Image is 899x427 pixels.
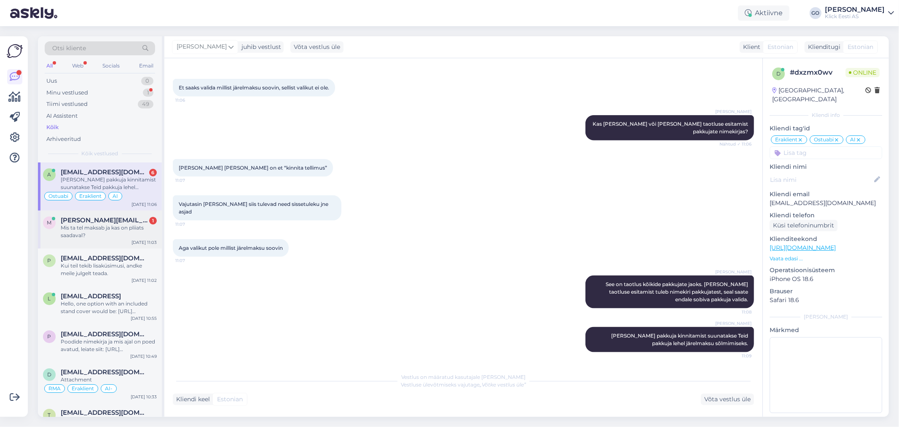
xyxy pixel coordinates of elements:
span: Nähtud ✓ 11:06 [719,141,751,147]
span: [PERSON_NAME] [715,108,751,115]
div: Aktiivne [738,5,789,21]
div: [DATE] 11:06 [131,201,157,208]
input: Lisa tag [770,146,882,159]
p: Vaata edasi ... [770,255,882,262]
span: piret@legalia.ee [61,330,148,338]
span: Vestluse ülevõtmiseks vajutage [401,381,526,388]
div: [PERSON_NAME] [825,6,885,13]
div: Klienditugi [805,43,840,51]
span: AI- [105,386,113,391]
span: RMA [48,386,61,391]
span: [PERSON_NAME] pakkuja kinnitamist suunatakse Teid pakkuja lehel järelmaksu sõlmimiseks. [611,332,749,346]
span: Estonian [217,395,243,404]
div: [GEOGRAPHIC_DATA], [GEOGRAPHIC_DATA] [772,86,865,104]
div: Kõik [46,123,59,132]
span: mihail.ossipov@gmail.com [61,216,148,224]
span: Ostuabi [814,137,834,142]
div: GO [810,7,821,19]
div: Kliendi keel [173,395,210,404]
div: Tiimi vestlused [46,100,88,108]
div: 6 [149,169,157,176]
span: Kas [PERSON_NAME] või [PERSON_NAME] taotluse esitamist pakkujate nimekirjas? [593,121,749,135]
span: Eraklient [775,137,797,142]
span: Ostuabi [48,194,68,199]
p: Kliendi telefon [770,211,882,220]
span: Eraklient [72,386,94,391]
div: [PERSON_NAME] pakkuja kinnitamist suunatakse Teid pakkuja lehel järelmaksu sõlmimiseks. [61,176,157,191]
span: Vajutasin [PERSON_NAME] siis tulevad need sissetuleku jne asjad [179,201,330,215]
div: [DATE] 11:02 [131,277,157,284]
span: 11:07 [175,257,207,264]
div: [DATE] 10:55 [131,315,157,322]
div: Klient [740,43,760,51]
div: Klick Eesti AS [825,13,885,20]
span: See on taotlus kõikide pakkujate jaoks. [PERSON_NAME] taotluse esitamist tuleb nimekiri pakkujate... [606,281,749,303]
span: lesjtark2@gmail.con [61,292,121,300]
div: Web [70,60,85,71]
div: Uus [46,77,57,85]
span: Otsi kliente [52,44,86,53]
div: 1 [149,217,157,224]
p: iPhone OS 18.6 [770,275,882,284]
div: Socials [101,60,121,71]
span: d [776,70,781,77]
span: Estonian [768,43,793,51]
div: Poodide nimekirja ja mis ajal on poed avatud, leiate siit: [URL][DOMAIN_NAME] [61,338,157,353]
p: Kliendi tag'id [770,124,882,133]
p: Operatsioonisüsteem [770,266,882,275]
span: [PERSON_NAME] [PERSON_NAME] on et “kinnita tellimus” [179,165,327,171]
span: t [48,412,51,418]
div: All [45,60,54,71]
span: p [48,257,51,264]
span: 11:09 [720,353,751,359]
p: [EMAIL_ADDRESS][DOMAIN_NAME] [770,199,882,208]
span: [PERSON_NAME] [715,320,751,327]
input: Lisa nimi [770,175,872,184]
p: Kliendi nimi [770,162,882,171]
p: Safari 18.6 [770,296,882,305]
div: [DATE] 10:49 [130,353,157,359]
a: [PERSON_NAME]Klick Eesti AS [825,6,894,20]
span: Estonian [848,43,873,51]
span: Online [845,68,880,77]
span: a [48,171,51,178]
div: Kliendi info [770,111,882,119]
span: treest@treest.eu [61,409,148,416]
div: 0 [141,77,153,85]
div: Võta vestlus üle [290,41,343,53]
span: d [47,371,51,378]
span: Vestlus on määratud kasutajale [PERSON_NAME] [401,374,526,380]
span: daniilvlasenko915@gmail.com [61,368,148,376]
span: Eraklient [79,194,102,199]
span: [PERSON_NAME] [715,269,751,275]
span: AI [113,194,118,199]
span: pirjo.ilves@mail.ee [61,254,148,262]
div: [DATE] 11:03 [131,239,157,246]
div: Minu vestlused [46,89,88,97]
div: Mis ta tel maksab ja kas on pliiats saadaval? [61,224,157,239]
div: 49 [138,100,153,108]
span: Et saaks valida millist järelmaksu soovin, sellist valikut ei ole. [179,84,329,91]
span: p [48,333,51,340]
div: Attachment [61,376,157,384]
div: 1 [143,89,153,97]
span: m [47,219,52,226]
div: juhib vestlust [238,43,281,51]
p: Klienditeekond [770,235,882,243]
div: AI Assistent [46,112,78,120]
span: l [48,295,51,302]
div: Attachment [61,416,157,424]
div: Hello, one option with an included stand cover would be: [URL][DOMAIN_NAME] Another option would ... [61,300,157,315]
span: 11:07 [175,221,207,227]
div: [PERSON_NAME] [770,313,882,321]
a: [URL][DOMAIN_NAME] [770,244,836,251]
p: Kliendi email [770,190,882,199]
p: Märkmed [770,326,882,335]
div: Email [137,60,155,71]
div: [DATE] 10:33 [131,394,157,400]
div: Küsi telefoninumbrit [770,220,837,231]
span: AI [850,137,856,142]
span: anabellinaste30@gmail.com [61,168,148,176]
span: 11:06 [175,97,207,103]
span: 11:07 [175,177,207,184]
